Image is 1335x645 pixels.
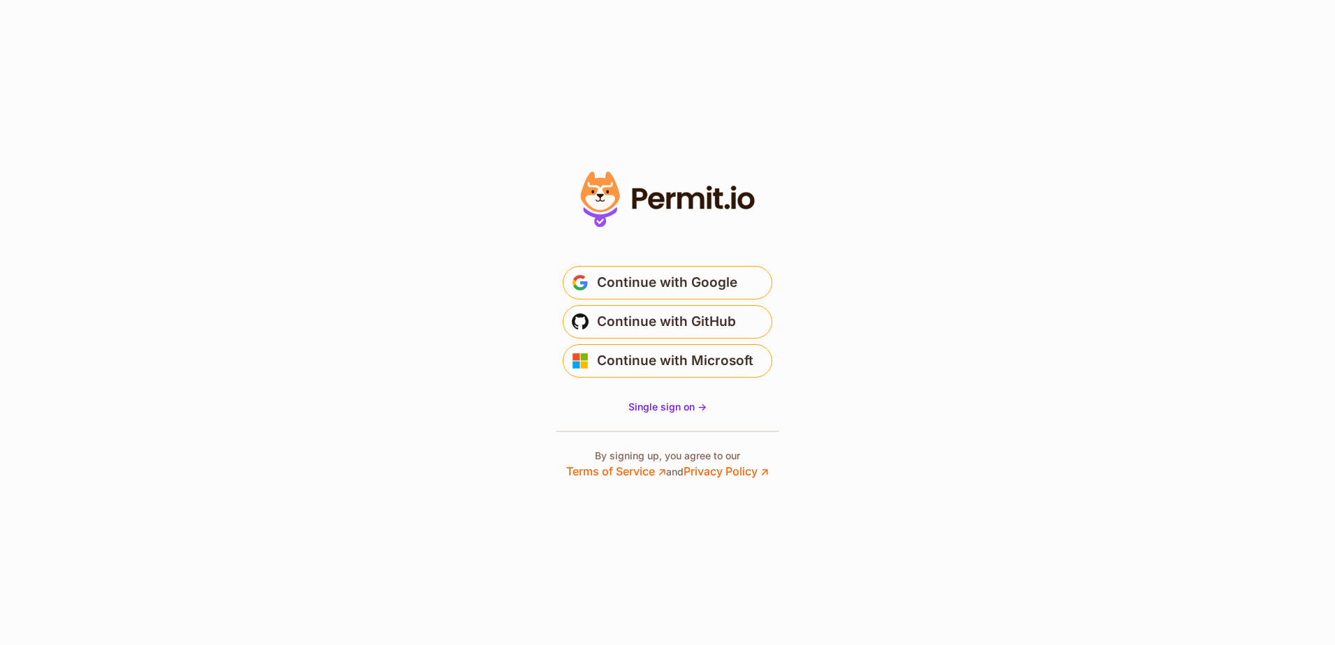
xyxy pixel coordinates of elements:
span: Continue with GitHub [597,311,736,333]
span: Continue with Google [597,272,737,294]
button: Continue with GitHub [563,305,772,339]
span: Continue with Microsoft [597,350,753,372]
button: Continue with Google [563,266,772,299]
p: By signing up, you agree to our and [566,449,769,480]
span: Single sign on -> [628,401,707,413]
a: Terms of Service ↗ [566,464,666,478]
button: Continue with Microsoft [563,344,772,378]
a: Privacy Policy ↗ [684,464,769,478]
a: Single sign on -> [628,400,707,414]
